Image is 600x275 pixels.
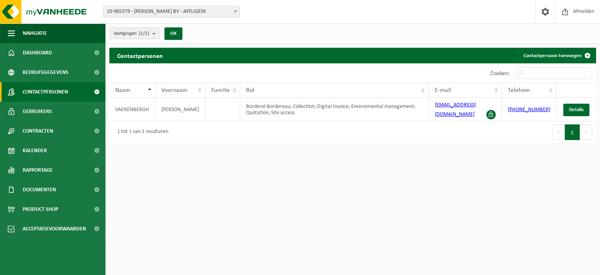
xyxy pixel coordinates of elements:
span: Bedrijfsgegevens [23,63,68,82]
a: Contactpersoon toevoegen [517,48,595,63]
span: Dashboard [23,43,52,63]
h2: Contactpersonen [109,48,171,63]
span: 10-965379 - MICHAËL VAN VAERENBERGH BV - AFFLIGEM [103,6,240,18]
span: Rapportage [23,160,53,180]
span: E-mail [435,87,451,93]
td: Borderel-Bordereau; Collection; Digital Invoice; Environmental management; Quotation; Site access [240,98,429,121]
span: Rol [246,87,254,93]
span: Details [569,107,584,112]
span: Functie [211,87,230,93]
button: Next [580,124,592,140]
a: [EMAIL_ADDRESS][DOMAIN_NAME] [435,102,476,117]
span: Product Shop [23,200,58,219]
count: (2/2) [139,31,149,36]
button: Vestigingen(2/2) [109,27,160,39]
button: Previous [552,124,565,140]
span: Vestigingen [114,28,149,40]
span: Telefoon [508,87,530,93]
span: Gebruikers [23,102,52,121]
a: [PHONE_NUMBER] [508,107,550,113]
div: 1 tot 1 van 1 resultaten [113,125,168,139]
td: [PERSON_NAME] [155,98,205,121]
span: Documenten [23,180,56,200]
span: Contracten [23,121,53,141]
span: Contactpersonen [23,82,68,102]
span: Voornaam [161,87,187,93]
button: OK [164,27,182,40]
label: Zoeken: [490,70,510,77]
span: 10-965379 - MICHAËL VAN VAERENBERGH BV - AFFLIGEM [104,6,239,17]
td: VAERENBERGH [109,98,155,121]
span: Kalender [23,141,47,160]
button: 1 [565,124,580,140]
a: Details [563,104,589,116]
span: Naam [115,87,130,93]
span: Acceptatievoorwaarden [23,219,86,239]
span: Navigatie [23,23,47,43]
